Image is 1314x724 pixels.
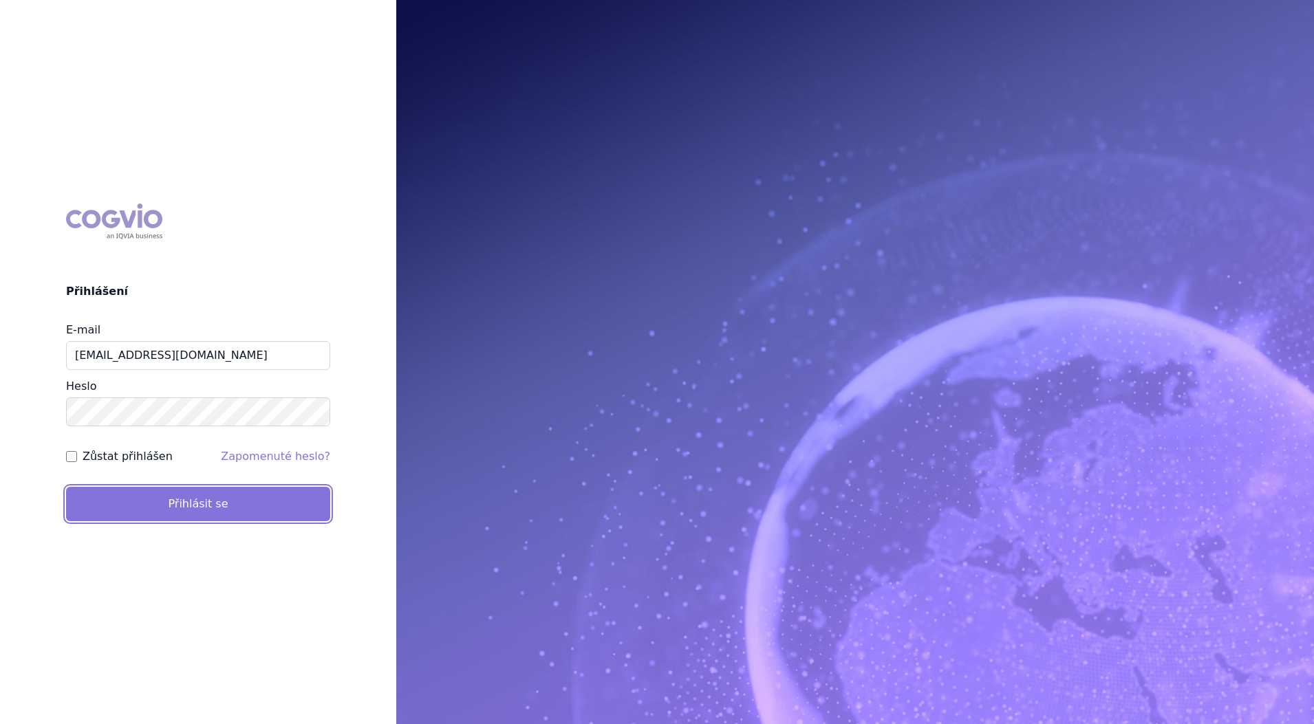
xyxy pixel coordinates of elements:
[221,450,330,463] a: Zapomenuté heslo?
[66,204,162,239] div: COGVIO
[66,283,330,300] h2: Přihlášení
[83,448,173,465] label: Zůstat přihlášen
[66,487,330,521] button: Přihlásit se
[66,323,100,336] label: E-mail
[66,380,96,393] label: Heslo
